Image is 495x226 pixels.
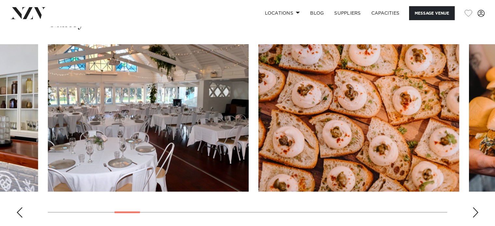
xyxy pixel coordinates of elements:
a: SUPPLIERS [329,6,366,20]
a: Capacities [366,6,405,20]
button: Message Venue [409,6,455,20]
swiper-slide: 6 / 30 [48,44,249,192]
img: nzv-logo.png [10,7,46,19]
swiper-slide: 7 / 30 [258,44,459,192]
a: Locations [259,6,305,20]
a: BLOG [305,6,329,20]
